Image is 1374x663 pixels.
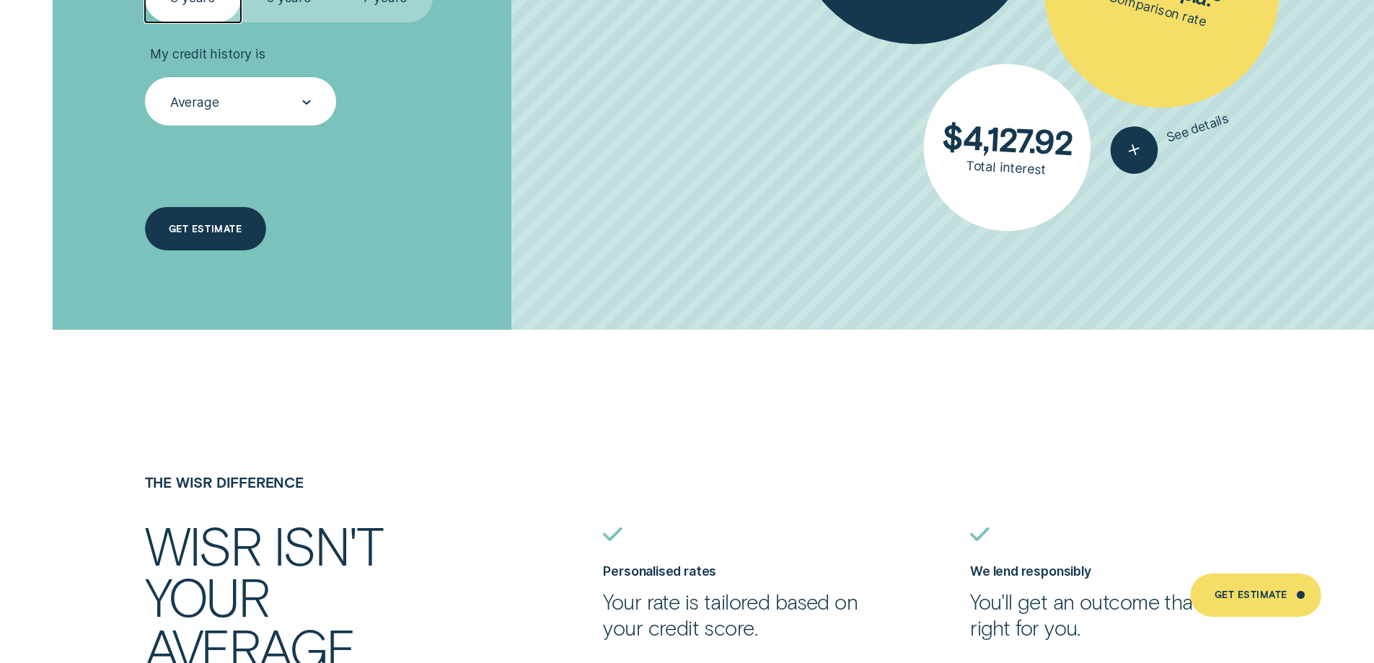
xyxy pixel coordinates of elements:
label: Personalised rates [603,563,716,579]
button: See details [1104,96,1236,180]
span: My credit history is [150,46,265,62]
p: Your rate is tailored based on your credit score. [603,589,862,641]
div: Average [170,95,219,110]
a: Get estimate [145,207,266,250]
label: We lend responsibly [970,563,1091,579]
p: You'll get an outcome that's right for you. [970,589,1229,641]
h4: The Wisr Difference [145,474,496,491]
a: Get Estimate [1190,574,1321,617]
div: Get estimate [169,225,242,234]
span: See details [1165,111,1230,146]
